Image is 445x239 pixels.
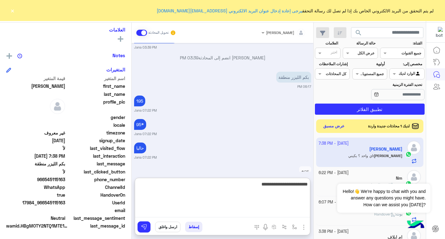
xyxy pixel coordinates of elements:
span: ChannelId [66,184,125,190]
span: لأ [6,169,65,175]
span: SAM [6,83,65,89]
span: 0 [6,215,65,221]
span: 03:39 PM [180,55,198,60]
img: 177882628735456 [432,27,443,38]
p: 13/10/2025, 7:38 PM [299,166,311,177]
small: 06:17 PM [297,84,311,89]
span: null [6,114,65,121]
img: hulul-logo.png [405,214,426,236]
p: 13/10/2025, 6:17 PM [276,72,311,83]
img: select flow [292,224,297,229]
span: search [355,29,362,36]
span: last_message [66,160,125,167]
h6: المتغيرات [106,67,125,72]
span: locale [66,122,125,128]
span: لأ [6,145,65,152]
span: غير معروف [6,130,65,136]
button: Trigger scenario [279,222,290,232]
span: 966545115163 [6,176,65,183]
div: اختر [331,49,338,57]
span: 2 [6,184,65,190]
small: تحويل المحادثة [148,30,169,35]
img: create order [272,224,277,229]
span: HandoverOn [66,192,125,198]
h6: العلامات [6,27,125,32]
img: send voice note [262,224,269,231]
img: add [6,53,12,59]
span: first_name [66,83,125,89]
img: defaultAdmin.png [50,99,65,114]
span: 17984_966545115163 [6,199,65,206]
p: 13/10/2025, 7:22 PM [134,143,146,153]
img: send attachment [300,224,307,231]
label: العلامات [316,41,338,46]
span: wamid.HBgMOTY2NTQ1MTE1MTYzFQIAEhgUM0FDNzcwQUIxQ0IyM0ZEODYwQkIA [6,223,68,229]
span: last_visited_flow [66,145,125,152]
span: null [6,122,65,128]
small: [DATE] - 3:38 PM [319,229,349,235]
b: : [395,212,402,216]
span: بكم الليزر منطقة [6,160,65,167]
span: last_clicked_button [66,169,125,175]
small: [DATE] - 6:07 PM [319,199,349,205]
span: last_message_sentiment [66,215,125,221]
span: last_name [66,91,125,97]
label: القناة: [381,41,422,46]
span: true [6,192,65,198]
img: send message [141,224,147,230]
small: Jana 07:22 PM [134,155,157,160]
span: last_message_id [69,223,125,229]
span: [PERSON_NAME] [266,30,294,35]
span: timezone [66,130,125,136]
button: تطبيق الفلاتر [315,104,425,115]
span: اسم المتغير [66,75,125,82]
label: حالة الرسالة [344,41,375,46]
span: gender [66,114,125,121]
span: لديك 1 محادثات جديدة واردة [368,123,410,129]
p: [PERSON_NAME] انضم إلى المحادثة [134,54,311,61]
span: email [66,207,125,214]
span: Hello!👋 We're happy to chat with you and answer any questions you might have. How can we assist y... [337,184,430,213]
span: 2025-10-13T16:38:39.658612Z [6,153,65,159]
button: search [351,27,366,41]
a: يرجى إعادة إدخال عنوان البريد الالكتروني [EMAIL_ADDRESS][DOMAIN_NAME] [157,8,302,13]
span: UserId [66,199,125,206]
img: Trigger scenario [282,224,287,229]
p: 13/10/2025, 7:22 PM [134,119,146,130]
span: null [6,207,65,214]
span: last_interaction [66,153,125,159]
button: إسقاط [185,222,202,232]
span: phone_number [66,176,125,183]
img: make a call [254,225,259,230]
label: أولوية [353,61,385,67]
span: signup_date [66,137,125,144]
small: Jana 03:39 PM [134,45,157,50]
small: Jana 07:22 PM [134,108,157,113]
span: لم يتم التحقق من البريد الالكتروني الخاص بك إذا لم تصل لك رسالة التحقق [157,7,434,14]
label: مخصص إلى: [390,61,422,67]
span: Handover [374,212,395,216]
img: notes [17,53,22,58]
label: إشارات الملاحظات [316,61,347,67]
h6: Notes [112,53,125,58]
span: profile_pic [66,99,125,113]
p: 13/10/2025, 7:22 PM [134,96,145,106]
img: WhatsApp [405,210,412,216]
span: بوت [396,212,402,216]
small: Jana 07:22 PM [134,131,157,136]
label: تحديد الفترة الزمنية [353,82,422,87]
span: 2025-10-13T08:20:17.766Z [6,137,65,144]
button: create order [269,222,279,232]
small: [DATE] - 6:22 PM [319,170,349,176]
span: قيمة المتغير [6,75,65,82]
button: × [9,7,15,14]
button: select flow [290,222,300,232]
button: ارسل واغلق [155,222,180,232]
button: عرض مسبق [321,122,347,131]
